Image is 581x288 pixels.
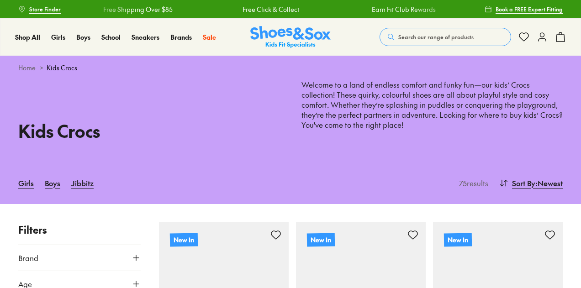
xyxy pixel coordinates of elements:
p: Filters [18,222,141,237]
button: Brand [18,245,141,271]
a: Girls [51,32,65,42]
a: Shop All [15,32,40,42]
a: Boys [45,173,60,193]
span: Sort By [512,178,535,189]
a: Girls [18,173,34,193]
span: Brand [18,252,38,263]
span: Store Finder [29,5,61,13]
p: 75 results [455,178,488,189]
img: SNS_Logo_Responsive.svg [250,26,331,48]
button: Sort By:Newest [499,173,563,193]
a: Book a FREE Expert Fitting [485,1,563,17]
span: Kids Crocs [47,63,77,73]
a: Earn Fit Club Rewards [371,5,435,14]
a: School [101,32,121,42]
button: Search our range of products [380,28,511,46]
p: New In [444,233,472,246]
a: Store Finder [18,1,61,17]
div: > [18,63,563,73]
span: Search our range of products [398,33,474,41]
p: New In [170,233,198,246]
span: : Newest [535,178,563,189]
a: Shoes & Sox [250,26,331,48]
a: Sneakers [132,32,159,42]
a: Free Shipping Over $85 [103,5,172,14]
a: Brands [170,32,192,42]
p: Welcome to a land of endless comfort and funky fun—our kids’ Crocs collection! These quirky, colo... [301,80,563,140]
a: Sale [203,32,216,42]
a: Jibbitz [71,173,94,193]
a: Boys [76,32,90,42]
h1: Kids Crocs [18,118,280,144]
a: Home [18,63,36,73]
a: Free Click & Collect [242,5,299,14]
p: New In [307,233,335,246]
span: Book a FREE Expert Fitting [496,5,563,13]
